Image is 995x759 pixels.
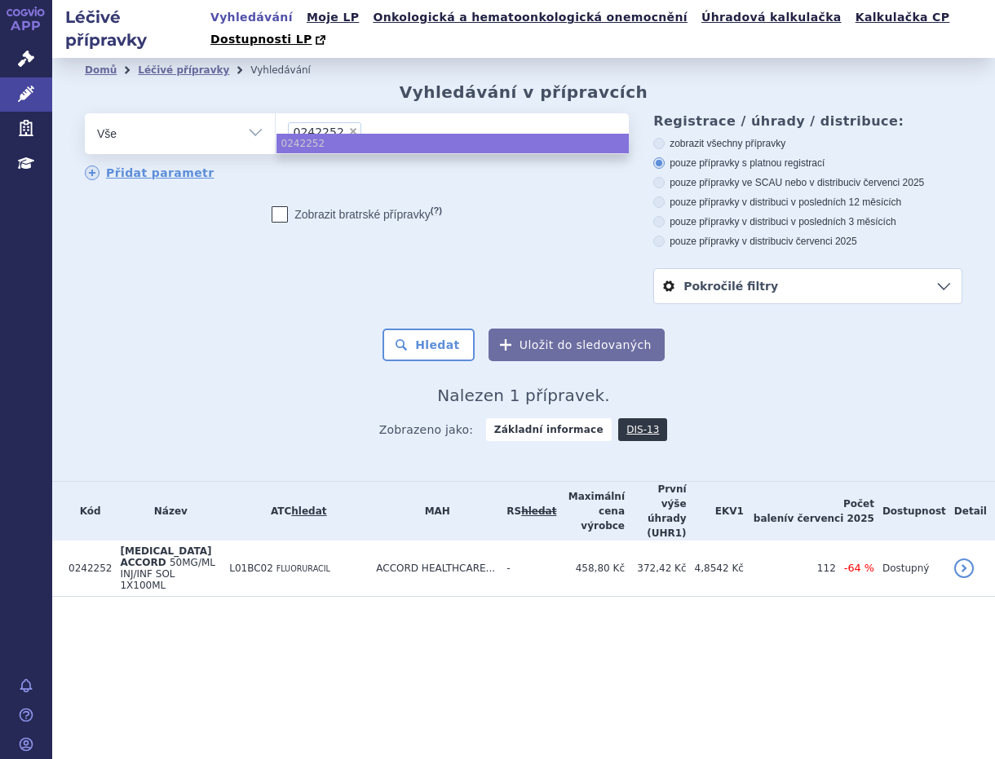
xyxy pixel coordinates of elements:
[844,562,874,574] span: -64 %
[653,157,962,170] label: pouze přípravky s platnou registrací
[302,7,364,29] a: Moje LP
[687,541,744,597] td: 4,8542 Kč
[653,235,962,248] label: pouze přípravky v distribuci
[625,541,687,597] td: 372,42 Kč
[498,482,556,541] th: RS
[687,482,744,541] th: EKV1
[221,482,368,541] th: ATC
[85,165,214,180] a: Přidat parametr
[60,482,112,541] th: Kód
[874,482,946,541] th: Dostupnost
[400,82,648,102] h2: Vyhledávání v přípravcích
[653,137,962,150] label: zobrazit všechny přípravky
[653,176,962,189] label: pouze přípravky ve SCAU nebo v distribuci
[138,64,229,76] a: Léčivé přípravky
[293,126,343,138] span: 0242252
[250,58,332,82] li: Vyhledávání
[556,482,625,541] th: Maximální cena výrobce
[654,269,962,303] a: Pokročilé filtry
[437,386,610,405] span: Nalezen 1 přípravek.
[498,541,556,597] td: -
[348,126,358,136] span: ×
[206,7,298,29] a: Vyhledávání
[521,505,556,517] a: vyhledávání neobsahuje žádnou platnou referenční skupinu
[368,541,498,597] td: ACCORD HEALTHCARE...
[210,33,312,46] span: Dostupnosti LP
[366,121,375,142] input: 0242252
[52,6,206,51] h2: Léčivé přípravky
[206,29,334,51] a: Dostupnosti LP
[653,215,962,228] label: pouze přípravky v distribuci v posledních 3 měsících
[368,482,498,541] th: MAH
[744,482,874,541] th: Počet balení
[696,7,847,29] a: Úhradová kalkulačka
[946,482,995,541] th: Detail
[379,418,474,441] span: Zobrazeno jako:
[856,177,924,188] span: v červenci 2025
[789,236,857,247] span: v červenci 2025
[431,205,442,216] abbr: (?)
[851,7,955,29] a: Kalkulačka CP
[521,505,556,517] del: hledat
[874,541,946,597] td: Dostupný
[653,196,962,209] label: pouze přípravky v distribuci v posledních 12 měsících
[120,545,211,568] span: [MEDICAL_DATA] ACCORD
[276,564,330,573] span: FLUORURACIL
[60,541,112,597] td: 0242252
[486,418,612,441] strong: Základní informace
[787,513,873,524] span: v červenci 2025
[120,557,215,591] span: 50MG/ML INJ/INF SOL 1X100ML
[625,482,687,541] th: První výše úhrady (UHR1)
[489,329,665,361] button: Uložit do sledovaných
[383,329,475,361] button: Hledat
[291,505,326,517] a: hledat
[112,482,221,541] th: Název
[272,206,442,223] label: Zobrazit bratrské přípravky
[368,7,692,29] a: Onkologická a hematoonkologická onemocnění
[556,541,625,597] td: 458,80 Kč
[618,418,667,441] a: DIS-13
[744,541,836,597] td: 112
[653,113,962,129] h3: Registrace / úhrady / distribuce:
[954,558,974,578] a: detail
[229,563,273,574] span: L01BC02
[85,64,117,76] a: Domů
